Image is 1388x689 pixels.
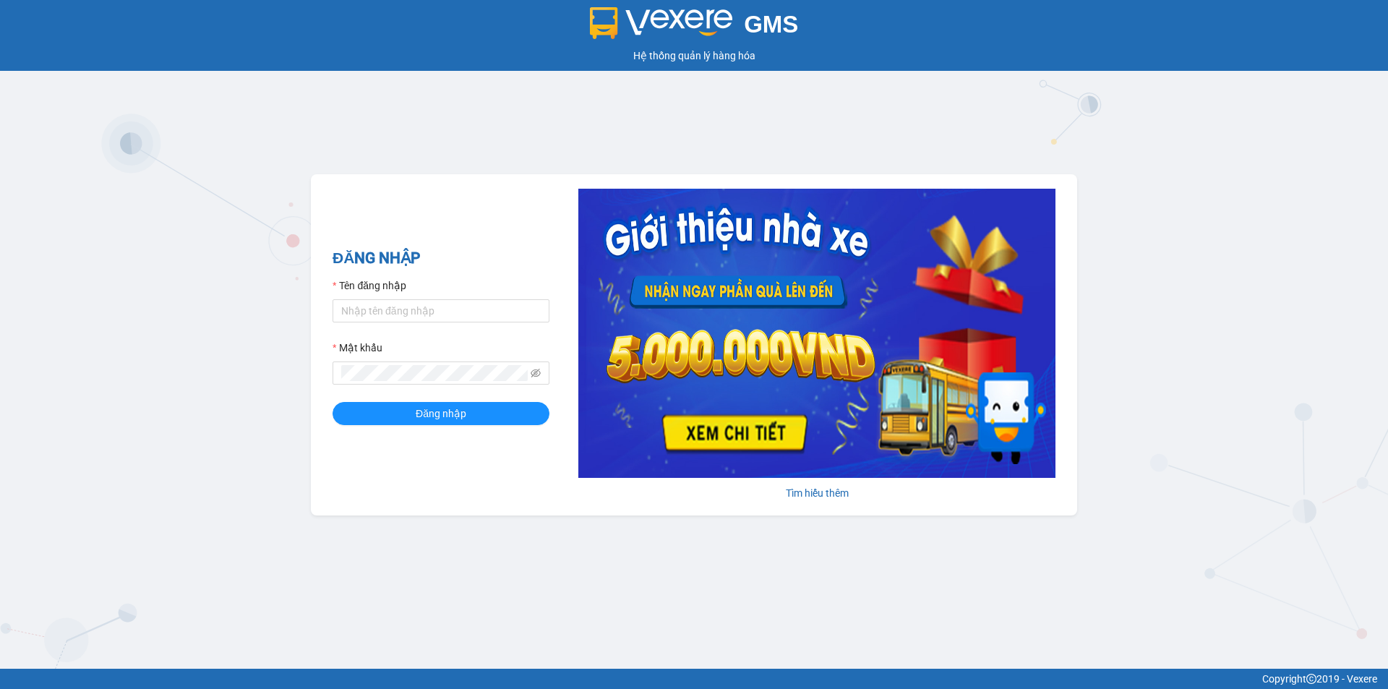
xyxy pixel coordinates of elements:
input: Mật khẩu [341,365,528,381]
a: GMS [590,22,799,33]
span: GMS [744,11,798,38]
h2: ĐĂNG NHẬP [333,247,549,270]
span: copyright [1306,674,1316,684]
label: Tên đăng nhập [333,278,406,294]
label: Mật khẩu [333,340,382,356]
span: Đăng nhập [416,406,466,421]
img: banner-0 [578,189,1055,478]
div: Tìm hiểu thêm [578,485,1055,501]
span: eye-invisible [531,368,541,378]
button: Đăng nhập [333,402,549,425]
input: Tên đăng nhập [333,299,549,322]
div: Hệ thống quản lý hàng hóa [4,48,1384,64]
div: Copyright 2019 - Vexere [11,671,1377,687]
img: logo 2 [590,7,733,39]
